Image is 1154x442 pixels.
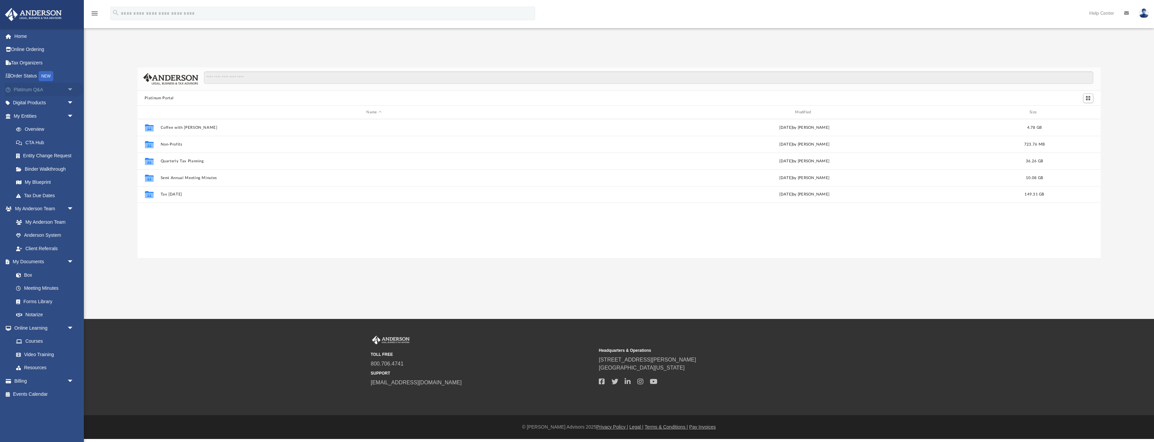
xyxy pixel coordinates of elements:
[371,370,594,376] small: SUPPORT
[9,189,84,202] a: Tax Due Dates
[160,125,588,130] button: Coffee with [PERSON_NAME]
[629,424,643,430] a: Legal |
[5,202,81,216] a: My Anderson Teamarrow_drop_down
[371,380,462,385] a: [EMAIL_ADDRESS][DOMAIN_NAME]
[591,191,1018,198] div: [DATE] by [PERSON_NAME]
[9,215,77,229] a: My Anderson Team
[160,109,587,115] div: Name
[371,361,404,367] a: 800.706.4741
[1051,109,1098,115] div: id
[591,125,1018,131] div: [DATE] by [PERSON_NAME]
[1021,109,1048,115] div: Size
[204,71,1093,84] input: Search files and folders
[5,96,84,110] a: Digital Productsarrow_drop_down
[1026,176,1043,180] span: 10.08 GB
[84,424,1154,431] div: © [PERSON_NAME] Advisors 2025
[9,176,81,189] a: My Blueprint
[9,348,77,361] a: Video Training
[5,374,84,388] a: Billingarrow_drop_down
[91,9,99,17] i: menu
[596,424,628,430] a: Privacy Policy |
[599,347,822,353] small: Headquarters & Operations
[9,282,81,295] a: Meeting Minutes
[599,357,696,363] a: [STREET_ADDRESS][PERSON_NAME]
[689,424,716,430] a: Pay Invoices
[9,242,81,255] a: Client Referrals
[67,109,81,123] span: arrow_drop_down
[599,365,685,371] a: [GEOGRAPHIC_DATA][US_STATE]
[645,424,688,430] a: Terms & Conditions |
[9,308,81,322] a: Notarize
[9,162,84,176] a: Binder Walkthrough
[9,123,84,136] a: Overview
[3,8,64,21] img: Anderson Advisors Platinum Portal
[67,83,81,97] span: arrow_drop_down
[160,192,588,197] button: Tax [DATE]
[9,361,81,375] a: Resources
[5,30,84,43] a: Home
[5,388,84,401] a: Events Calendar
[91,13,99,17] a: menu
[5,69,84,83] a: Order StatusNEW
[9,229,81,242] a: Anderson System
[67,96,81,110] span: arrow_drop_down
[5,83,84,96] a: Platinum Q&Aarrow_drop_down
[1027,126,1042,129] span: 4.78 GB
[591,175,1018,181] div: [DATE] by [PERSON_NAME]
[371,336,411,344] img: Anderson Advisors Platinum Portal
[9,136,84,149] a: CTA Hub
[39,71,53,81] div: NEW
[591,142,1018,148] div: [DATE] by [PERSON_NAME]
[67,202,81,216] span: arrow_drop_down
[591,158,1018,164] div: [DATE] by [PERSON_NAME]
[67,374,81,388] span: arrow_drop_down
[590,109,1018,115] div: Modified
[9,335,81,348] a: Courses
[1025,192,1044,196] span: 149.31 GB
[1026,159,1043,163] span: 36.26 GB
[9,268,77,282] a: Box
[138,119,1101,258] div: grid
[371,351,594,357] small: TOLL FREE
[160,176,588,180] button: Semi Annual Meeting Minutes
[160,142,588,147] button: Non-Profits
[1083,94,1093,103] button: Switch to Grid View
[5,43,84,56] a: Online Ordering
[145,95,174,101] button: Platinum Portal
[5,321,81,335] a: Online Learningarrow_drop_down
[140,109,157,115] div: id
[1139,8,1149,18] img: User Pic
[5,255,81,269] a: My Documentsarrow_drop_down
[67,255,81,269] span: arrow_drop_down
[5,109,84,123] a: My Entitiesarrow_drop_down
[67,321,81,335] span: arrow_drop_down
[5,56,84,69] a: Tax Organizers
[1024,143,1044,146] span: 723.76 MB
[9,149,84,163] a: Entity Change Request
[112,9,119,16] i: search
[9,295,77,308] a: Forms Library
[160,159,588,163] button: Quarterly Tax Planning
